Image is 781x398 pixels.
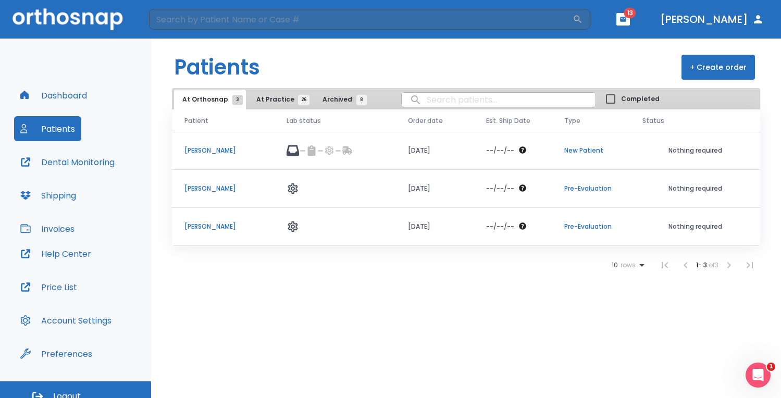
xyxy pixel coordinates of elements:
[746,363,771,388] iframe: Intercom live chat
[486,184,514,193] p: --/--/--
[709,260,718,269] span: of 3
[182,95,238,104] span: At Orthosnap
[486,116,530,126] span: Est. Ship Date
[323,95,362,104] span: Archived
[13,8,123,30] img: Orthosnap
[642,184,748,193] p: Nothing required
[14,341,98,366] button: Preferences
[14,216,81,241] button: Invoices
[356,95,367,105] span: 8
[486,146,514,155] p: --/--/--
[656,10,768,29] button: [PERSON_NAME]
[184,184,262,193] p: [PERSON_NAME]
[395,170,474,208] td: [DATE]
[14,183,82,208] button: Shipping
[621,94,660,104] span: Completed
[174,52,260,83] h1: Patients
[184,116,208,126] span: Patient
[564,146,617,155] p: New Patient
[564,184,617,193] p: Pre-Evaluation
[402,90,596,110] input: search
[149,9,573,30] input: Search by Patient Name or Case #
[564,222,617,231] p: Pre-Evaluation
[612,262,618,269] span: 10
[408,116,443,126] span: Order date
[287,116,321,126] span: Lab status
[486,222,514,231] p: --/--/--
[256,95,304,104] span: At Practice
[486,222,539,231] div: The date will be available after approving treatment plan
[174,90,372,109] div: tabs
[486,146,539,155] div: The date will be available after approving treatment plan
[14,83,93,108] button: Dashboard
[696,260,709,269] span: 1 - 3
[395,132,474,170] td: [DATE]
[681,55,755,80] button: + Create order
[642,116,664,126] span: Status
[486,184,539,193] div: The date will be available after approving treatment plan
[14,308,118,333] button: Account Settings
[642,222,748,231] p: Nothing required
[14,150,121,175] button: Dental Monitoring
[184,222,262,231] p: [PERSON_NAME]
[14,241,97,266] button: Help Center
[642,146,748,155] p: Nothing required
[232,95,243,105] span: 3
[618,262,636,269] span: rows
[564,116,580,126] span: Type
[298,95,309,105] span: 26
[184,146,262,155] p: [PERSON_NAME]
[395,208,474,246] td: [DATE]
[624,8,636,18] span: 13
[767,363,775,371] span: 1
[14,116,81,141] button: Patients
[14,275,83,300] button: Price List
